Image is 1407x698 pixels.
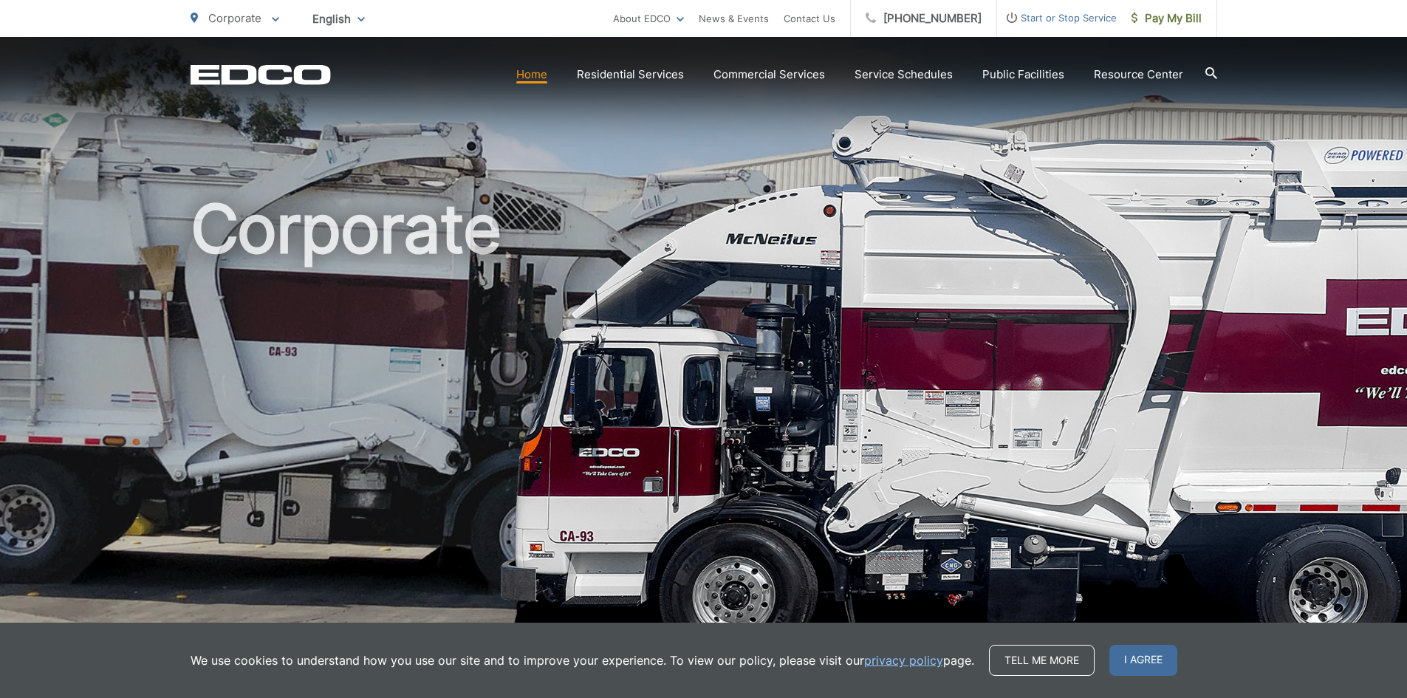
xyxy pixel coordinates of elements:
span: Corporate [208,11,261,25]
a: privacy policy [864,651,943,669]
p: We use cookies to understand how you use our site and to improve your experience. To view our pol... [191,651,974,669]
a: Residential Services [577,66,684,83]
a: Commercial Services [713,66,825,83]
a: About EDCO [613,10,684,27]
h1: Corporate [191,192,1217,660]
a: Tell me more [989,645,1095,676]
a: Home [516,66,547,83]
a: Contact Us [784,10,835,27]
a: Resource Center [1094,66,1183,83]
span: I agree [1109,645,1177,676]
span: Pay My Bill [1132,10,1202,27]
a: Public Facilities [982,66,1064,83]
span: English [301,6,376,32]
a: Service Schedules [855,66,953,83]
a: News & Events [699,10,769,27]
a: EDCD logo. Return to the homepage. [191,64,331,85]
